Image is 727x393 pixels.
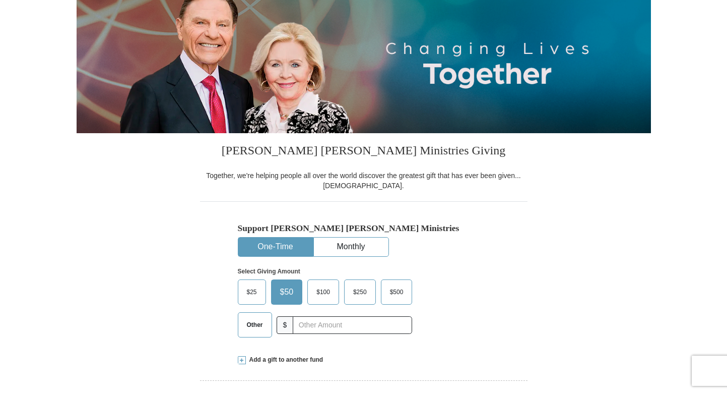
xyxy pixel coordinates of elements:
[200,133,527,171] h3: [PERSON_NAME] [PERSON_NAME] Ministries Giving
[275,285,299,300] span: $50
[200,171,527,191] div: Together, we're helping people all over the world discover the greatest gift that has ever been g...
[293,316,412,334] input: Other Amount
[311,285,335,300] span: $100
[238,268,300,275] strong: Select Giving Amount
[242,285,262,300] span: $25
[348,285,372,300] span: $250
[246,356,323,364] span: Add a gift to another fund
[314,238,388,256] button: Monthly
[238,238,313,256] button: One-Time
[277,316,294,334] span: $
[238,223,490,234] h5: Support [PERSON_NAME] [PERSON_NAME] Ministries
[385,285,409,300] span: $500
[242,317,268,332] span: Other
